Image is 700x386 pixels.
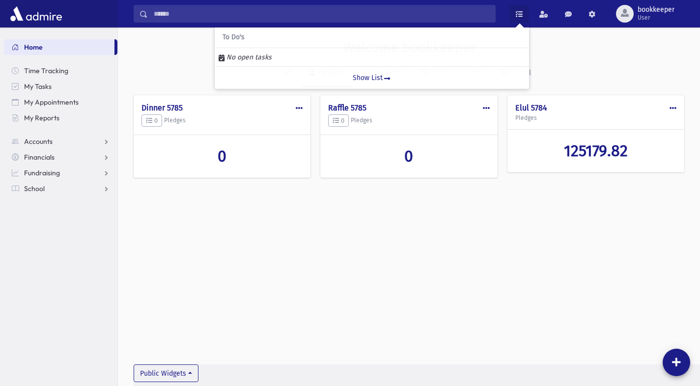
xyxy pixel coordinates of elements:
[4,134,117,149] a: Accounts
[4,181,117,196] a: School
[564,141,628,160] span: 125179.82
[328,103,489,112] h4: Raffle 5785
[24,98,79,107] span: My Appointments
[146,117,158,124] span: 0
[638,14,674,22] span: User
[4,110,117,126] a: My Reports
[515,141,676,160] a: 125179.82
[4,39,114,55] a: Home
[141,147,303,165] a: 0
[24,153,55,162] span: Financials
[328,147,489,165] a: 0
[328,114,349,127] button: 0
[141,114,303,127] h5: Pledges
[404,147,413,165] span: 0
[218,147,226,165] span: 0
[515,103,676,112] h4: Elul 5784
[24,43,43,52] span: Home
[4,94,117,110] a: My Appointments
[141,103,303,112] h4: Dinner 5785
[4,165,117,181] a: Fundraising
[215,66,529,89] a: Show List
[141,114,162,127] button: 0
[24,184,45,193] span: School
[24,137,53,146] span: Accounts
[24,168,60,177] span: Fundraising
[24,113,59,122] span: My Reports
[223,33,245,42] span: To Do's
[134,364,198,382] button: Public Widgets
[4,79,117,94] a: My Tasks
[148,5,495,23] input: Search
[8,4,64,24] img: AdmirePro
[638,6,674,14] span: bookkeeper
[4,63,117,79] a: Time Tracking
[219,52,525,62] div: No open tasks
[24,66,68,75] span: Time Tracking
[328,114,489,127] h5: Pledges
[24,82,52,91] span: My Tasks
[333,117,344,124] span: 0
[4,149,117,165] a: Financials
[515,114,676,121] h5: Pledges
